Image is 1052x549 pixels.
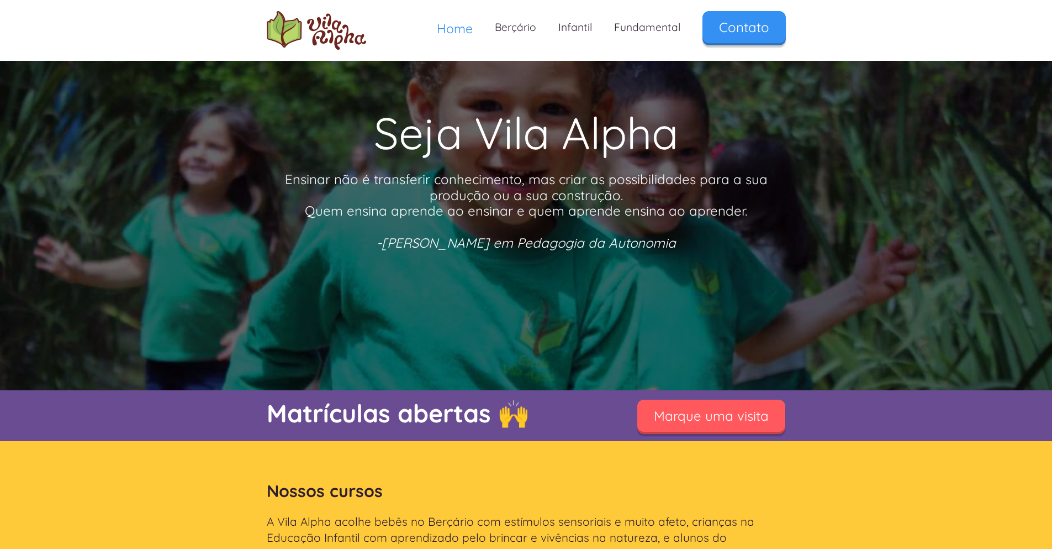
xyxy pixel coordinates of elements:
p: Matrículas abertas 🙌 [267,396,609,431]
a: Contato [702,11,786,43]
h1: Seja Vila Alpha [267,100,786,166]
a: Marque uma visita [637,400,785,432]
a: Infantil [547,11,603,44]
span: Home [437,20,473,36]
a: Berçário [484,11,547,44]
a: Home [426,11,484,46]
img: logo Escola Vila Alpha [267,11,366,50]
em: -[PERSON_NAME] em Pedagogia da Autonomia [377,234,676,251]
a: home [267,11,366,50]
a: Fundamental [603,11,691,44]
p: Ensinar não é transferir conhecimento, mas criar as possibilidades para a sua produção ou a sua c... [267,171,786,251]
h2: Nossos cursos [267,474,786,508]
